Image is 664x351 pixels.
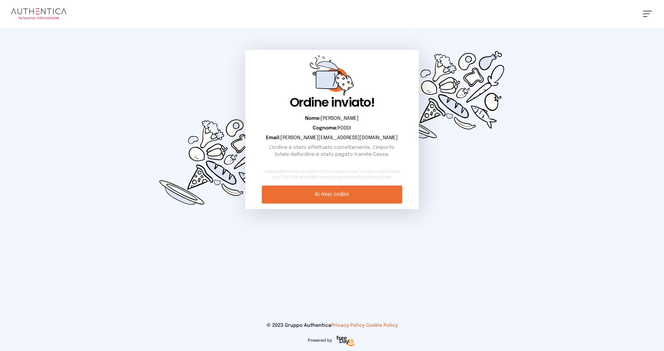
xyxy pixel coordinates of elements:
[335,334,357,348] img: logo-freeday.3e08031.png
[11,322,653,329] p: © 2023 Gruppo Authentica
[305,116,321,121] b: Nome:
[331,323,365,328] a: Privacy Policy
[262,169,402,180] small: Indipendentemente dalla notifica email potrai sempre controllare se il tuo ordine è stato ricevut...
[366,323,398,328] a: Cookie Policy
[382,28,515,162] img: d0449c3114cc73e99fc76ced0c51d0cd.svg
[313,126,338,130] b: Cognome:
[11,8,66,19] img: logo.8f33a47.png
[266,135,280,140] b: Email:
[262,96,402,109] h1: Ordine inviato!
[262,144,402,158] p: L'ordine è stato effettuato correttamente. L'importo totale dell'ordine è stato pagato tramite Ca...
[262,134,402,141] p: [PERSON_NAME][EMAIL_ADDRESS][DOMAIN_NAME]
[149,94,282,228] img: d0449c3114cc73e99fc76ced0c51d0cd.svg
[262,125,402,132] p: PODDI
[262,186,402,204] a: Ai miei ordini
[308,338,332,343] span: Powered by
[262,115,402,122] p: [PERSON_NAME]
